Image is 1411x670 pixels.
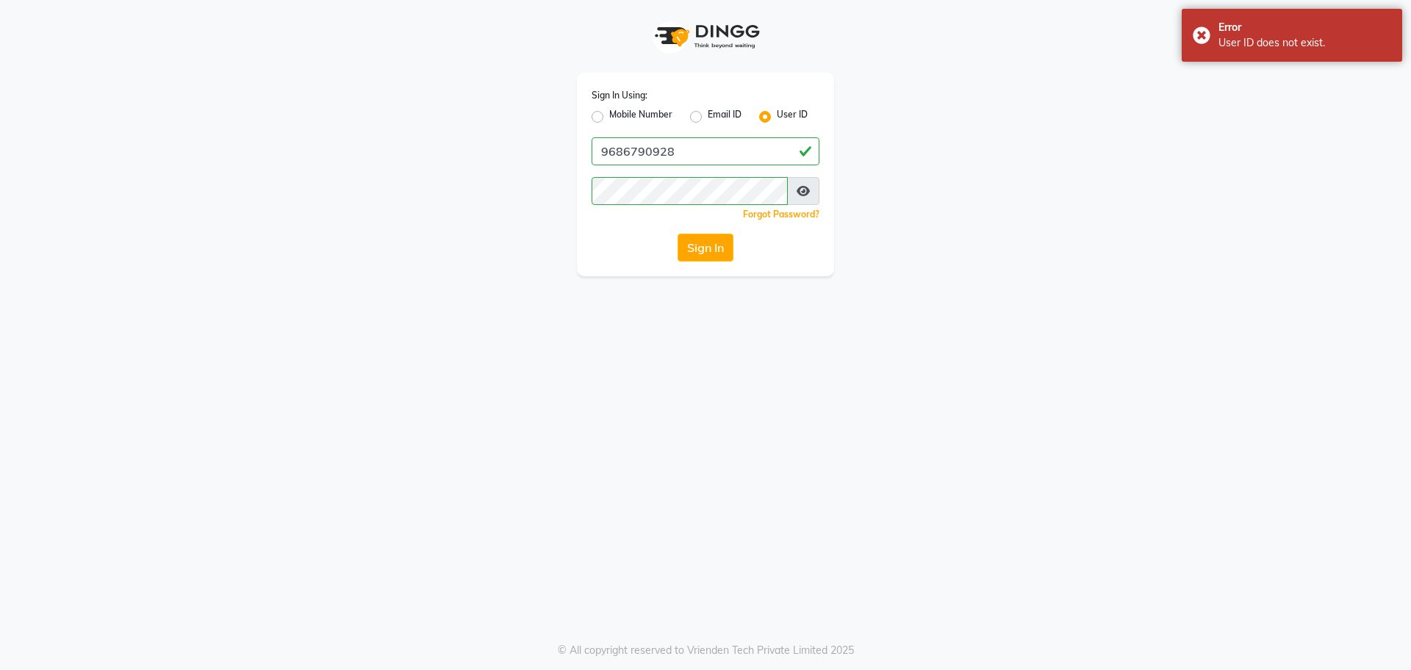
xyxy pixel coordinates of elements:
div: User ID does not exist. [1218,35,1391,51]
label: Sign In Using: [592,89,647,102]
div: Error [1218,20,1391,35]
a: Forgot Password? [743,209,819,220]
label: User ID [777,108,808,126]
label: Mobile Number [609,108,672,126]
label: Email ID [708,108,742,126]
input: Username [592,137,819,165]
input: Username [592,177,788,205]
button: Sign In [678,234,733,262]
img: logo1.svg [647,15,764,58]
